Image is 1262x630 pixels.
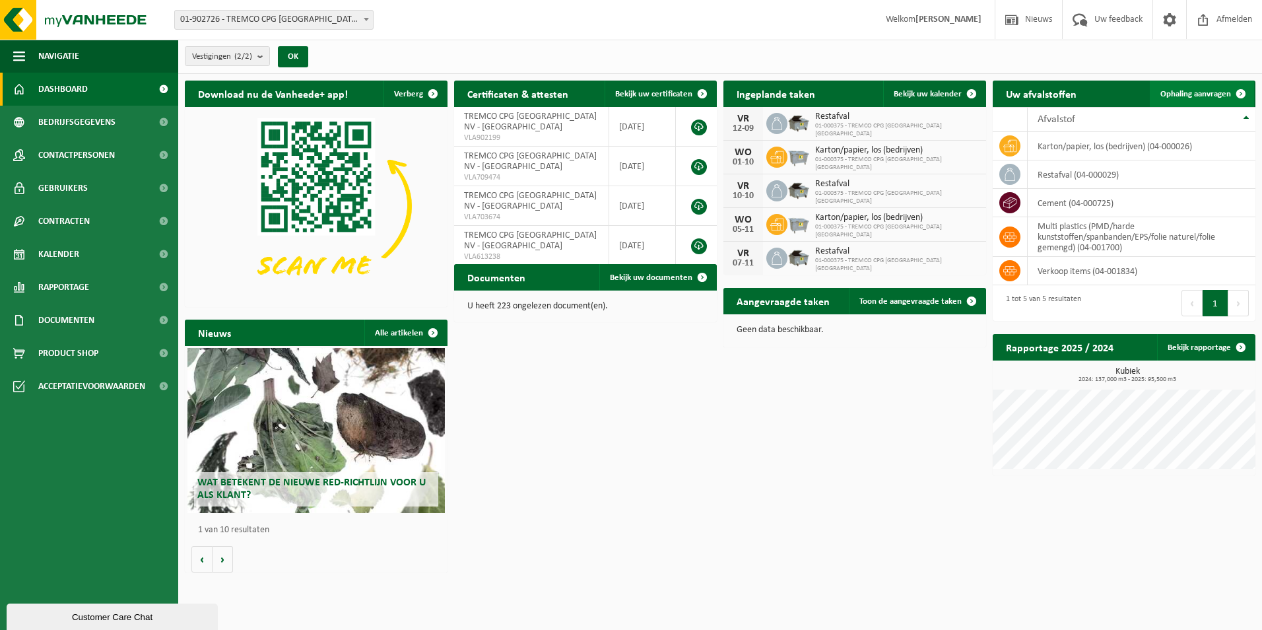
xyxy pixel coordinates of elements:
[1160,90,1231,98] span: Ophaling aanvragen
[787,111,810,133] img: WB-5000-GAL-GY-01
[454,264,539,290] h2: Documenten
[38,370,145,403] span: Acceptatievoorwaarden
[185,107,448,304] img: Download de VHEPlus App
[730,215,756,225] div: WO
[730,225,756,234] div: 05-11
[185,81,361,106] h2: Download nu de Vanheede+ app!
[464,191,597,211] span: TREMCO CPG [GEOGRAPHIC_DATA] NV - [GEOGRAPHIC_DATA]
[464,151,597,172] span: TREMCO CPG [GEOGRAPHIC_DATA] NV - [GEOGRAPHIC_DATA]
[38,106,116,139] span: Bedrijfsgegevens
[38,73,88,106] span: Dashboard
[787,145,810,167] img: WB-2500-GAL-GY-01
[815,213,980,223] span: Karton/papier, los (bedrijven)
[38,304,94,337] span: Documenten
[174,10,374,30] span: 01-902726 - TREMCO CPG BELGIUM NV - TIELT
[464,133,599,143] span: VLA902199
[999,367,1255,383] h3: Kubiek
[383,81,446,107] button: Verberg
[454,81,581,106] h2: Certificaten & attesten
[599,264,715,291] a: Bekijk uw documenten
[815,190,980,205] span: 01-000375 - TREMCO CPG [GEOGRAPHIC_DATA] [GEOGRAPHIC_DATA]
[787,212,810,234] img: WB-2500-GAL-GY-01
[815,223,980,239] span: 01-000375 - TREMCO CPG [GEOGRAPHIC_DATA] [GEOGRAPHIC_DATA]
[730,158,756,167] div: 01-10
[38,337,98,370] span: Product Shop
[730,259,756,268] div: 07-11
[609,186,676,226] td: [DATE]
[815,179,980,190] span: Restafval
[1028,132,1255,160] td: karton/papier, los (bedrijven) (04-000026)
[1038,114,1075,125] span: Afvalstof
[615,90,692,98] span: Bekijk uw certificaten
[192,47,252,67] span: Vestigingen
[815,112,980,122] span: Restafval
[175,11,373,29] span: 01-902726 - TREMCO CPG BELGIUM NV - TIELT
[883,81,985,107] a: Bekijk uw kalender
[723,81,828,106] h2: Ingeplande taken
[464,212,599,223] span: VLA703674
[464,230,597,251] span: TREMCO CPG [GEOGRAPHIC_DATA] NV - [GEOGRAPHIC_DATA]
[815,246,980,257] span: Restafval
[464,112,597,132] span: TREMCO CPG [GEOGRAPHIC_DATA] NV - [GEOGRAPHIC_DATA]
[464,252,599,262] span: VLA613238
[38,139,115,172] span: Contactpersonen
[815,156,980,172] span: 01-000375 - TREMCO CPG [GEOGRAPHIC_DATA] [GEOGRAPHIC_DATA]
[364,320,446,346] a: Alle artikelen
[999,289,1081,318] div: 1 tot 5 van 5 resultaten
[849,288,985,314] a: Toon de aangevraagde taken
[38,205,90,238] span: Contracten
[185,46,270,66] button: Vestigingen(2/2)
[605,81,715,107] a: Bekijk uw certificaten
[999,376,1255,383] span: 2024: 137,000 m3 - 2025: 95,500 m3
[815,257,980,273] span: 01-000375 - TREMCO CPG [GEOGRAPHIC_DATA] [GEOGRAPHIC_DATA]
[7,601,220,630] iframe: chat widget
[609,147,676,186] td: [DATE]
[213,546,233,573] button: Volgende
[1028,257,1255,285] td: verkoop items (04-001834)
[610,273,692,282] span: Bekijk uw documenten
[467,302,704,311] p: U heeft 223 ongelezen document(en).
[394,90,423,98] span: Verberg
[234,52,252,61] count: (2/2)
[859,297,962,306] span: Toon de aangevraagde taken
[609,107,676,147] td: [DATE]
[993,81,1090,106] h2: Uw afvalstoffen
[815,122,980,138] span: 01-000375 - TREMCO CPG [GEOGRAPHIC_DATA] [GEOGRAPHIC_DATA]
[1150,81,1254,107] a: Ophaling aanvragen
[38,238,79,271] span: Kalender
[38,40,79,73] span: Navigatie
[730,192,756,201] div: 10-10
[464,172,599,183] span: VLA709474
[1028,160,1255,189] td: restafval (04-000029)
[198,526,441,535] p: 1 van 10 resultaten
[191,546,213,573] button: Vorige
[730,147,756,158] div: WO
[723,288,843,314] h2: Aangevraagde taken
[1028,189,1255,217] td: cement (04-000725)
[787,246,810,268] img: WB-5000-GAL-GY-01
[38,172,88,205] span: Gebruikers
[730,248,756,259] div: VR
[1228,290,1249,316] button: Next
[737,326,973,335] p: Geen data beschikbaar.
[1028,217,1255,257] td: multi plastics (PMD/harde kunststoffen/spanbanden/EPS/folie naturel/folie gemengd) (04-001700)
[993,334,1127,360] h2: Rapportage 2025 / 2024
[1157,334,1254,361] a: Bekijk rapportage
[1203,290,1228,316] button: 1
[185,320,244,345] h2: Nieuws
[915,15,981,24] strong: [PERSON_NAME]
[894,90,962,98] span: Bekijk uw kalender
[38,271,89,304] span: Rapportage
[730,114,756,124] div: VR
[730,124,756,133] div: 12-09
[815,145,980,156] span: Karton/papier, los (bedrijven)
[187,348,445,513] a: Wat betekent de nieuwe RED-richtlijn voor u als klant?
[730,181,756,192] div: VR
[609,226,676,265] td: [DATE]
[1181,290,1203,316] button: Previous
[197,477,426,501] span: Wat betekent de nieuwe RED-richtlijn voor u als klant?
[278,46,308,67] button: OK
[787,178,810,201] img: WB-5000-GAL-GY-01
